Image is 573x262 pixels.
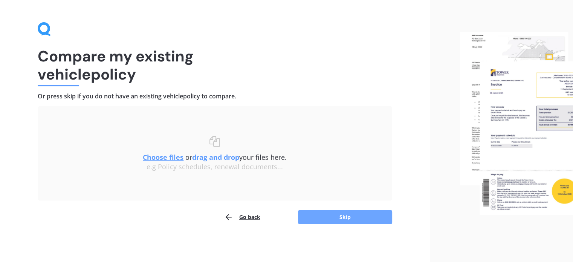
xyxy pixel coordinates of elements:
button: Go back [224,210,260,225]
u: Choose files [143,153,183,162]
b: drag and drop [192,153,239,162]
button: Skip [298,210,392,224]
h1: Compare my existing vehicle policy [38,47,392,83]
img: files.webp [460,32,573,215]
div: e.g Policy schedules, renewal documents... [53,163,377,171]
span: or your files here. [143,153,287,162]
h4: Or press skip if you do not have an existing vehicle policy to compare. [38,92,392,100]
